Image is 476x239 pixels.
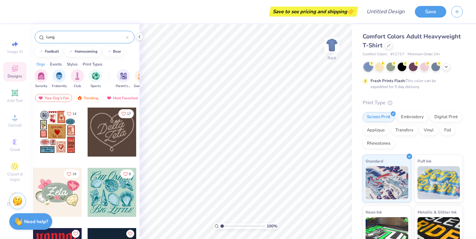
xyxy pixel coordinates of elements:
[363,125,389,135] div: Applique
[37,72,45,80] img: Sorority Image
[64,109,79,118] button: Like
[35,94,72,102] div: Your Org's Fav
[415,6,446,18] button: Save
[7,98,23,103] span: Add Text
[134,84,149,89] span: Game Day
[271,7,356,17] div: Save to see pricing and shipping
[390,52,404,57] span: # C1717
[64,47,100,57] button: homecoming
[103,47,124,57] button: bear
[75,50,98,53] div: homecoming
[34,69,48,89] div: filter for Sorority
[440,125,456,135] div: Foil
[120,169,134,178] button: Like
[134,69,149,89] div: filter for Game Day
[134,69,149,89] button: filter button
[64,169,79,178] button: Like
[116,69,131,89] div: filter for Parent's Weekend
[71,69,84,89] button: filter button
[52,69,67,89] button: filter button
[52,69,67,89] div: filter for Fraternity
[391,125,417,135] div: Transfers
[325,38,338,52] img: Back
[129,172,131,176] span: 8
[52,84,67,89] span: Fraternity
[8,122,21,128] span: Upload
[67,61,78,67] div: Styles
[36,61,45,67] div: Orgs
[72,172,76,176] span: 19
[10,147,20,152] span: Greek
[120,72,127,80] img: Parent's Weekend Image
[106,50,112,54] img: trend_line.gif
[363,52,387,57] span: Comfort Colors
[366,209,382,215] span: Neon Ink
[366,158,383,165] span: Standard
[361,5,410,18] input: Untitled Design
[68,50,73,54] img: trend_line.gif
[106,96,112,100] img: most_fav.gif
[363,139,395,149] div: Rhinestones
[417,166,460,199] img: Puff Ink
[419,125,438,135] div: Vinyl
[417,209,456,215] span: Metallic & Glitter Ink
[71,69,84,89] div: filter for Club
[46,34,126,40] input: Try "Alpha"
[127,112,131,116] span: 17
[417,158,431,165] span: Puff Ink
[8,73,22,79] span: Designs
[7,201,23,207] span: Decorate
[7,49,23,54] span: Image AI
[118,109,134,118] button: Like
[430,112,462,122] div: Digital Print
[24,218,48,225] strong: Need help?
[126,230,134,238] button: Like
[92,72,99,80] img: Sports Image
[77,96,82,100] img: trending.gif
[371,78,452,90] div: This color can be expedited for 5 day delivery.
[72,230,80,238] button: Like
[35,84,47,89] span: Sorority
[3,171,26,182] span: Clipart & logos
[74,84,81,89] span: Club
[34,69,48,89] button: filter button
[103,94,141,102] div: Most Favorited
[347,7,354,15] span: 👉
[116,69,131,89] button: filter button
[35,47,62,57] button: football
[38,96,43,100] img: most_fav.gif
[363,99,463,107] div: Print Type
[74,72,81,80] img: Club Image
[116,84,131,89] span: Parent's Weekend
[89,69,102,89] div: filter for Sports
[83,61,102,67] div: Print Types
[38,50,44,54] img: trend_line.gif
[50,61,62,67] div: Events
[89,69,102,89] button: filter button
[366,166,408,199] img: Standard
[363,112,395,122] div: Screen Print
[74,94,101,102] div: Trending
[45,50,59,53] div: football
[397,112,428,122] div: Embroidery
[91,84,101,89] span: Sports
[363,32,461,49] span: Comfort Colors Adult Heavyweight T-Shirt
[138,72,145,80] img: Game Day Image
[408,52,441,57] span: Minimum Order: 24 +
[113,50,121,53] div: bear
[328,55,336,61] div: Back
[72,112,76,116] span: 14
[267,223,277,229] span: 100 %
[56,72,63,80] img: Fraternity Image
[371,78,406,83] strong: Fresh Prints Flash:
